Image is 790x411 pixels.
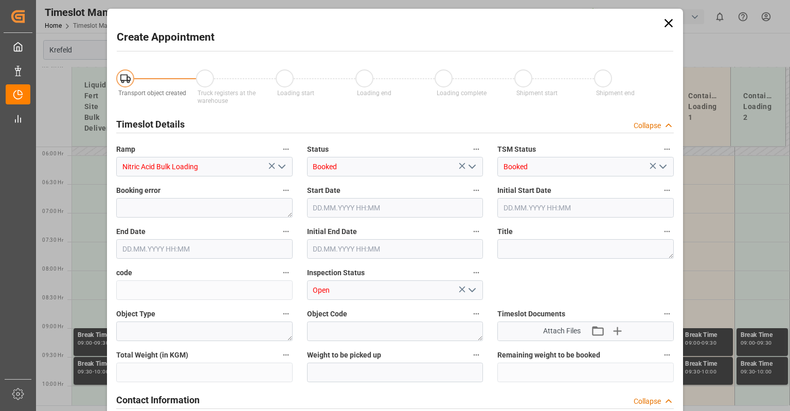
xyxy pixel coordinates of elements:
[470,266,483,279] button: Inspection Status
[307,350,381,361] span: Weight to be picked up
[307,198,483,218] input: DD.MM.YYYY HH:MM
[357,90,391,97] span: Loading end
[117,29,214,46] h2: Create Appointment
[497,226,513,237] span: Title
[470,307,483,320] button: Object Code
[118,90,186,97] span: Transport object created
[660,348,674,362] button: Remaining weight to be booked
[116,350,188,361] span: Total Weight (in KGM)
[116,309,155,319] span: Object Type
[497,185,551,196] span: Initial Start Date
[307,185,340,196] span: Start Date
[197,90,256,104] span: Truck registers at the warehouse
[273,159,289,175] button: open menu
[464,159,479,175] button: open menu
[279,348,293,362] button: Total Weight (in KGM)
[116,393,200,407] h2: Contact Information
[307,239,483,259] input: DD.MM.YYYY HH:MM
[116,267,132,278] span: code
[660,225,674,238] button: Title
[437,90,487,97] span: Loading complete
[116,239,293,259] input: DD.MM.YYYY HH:MM
[660,184,674,197] button: Initial Start Date
[634,396,661,407] div: Collapse
[279,184,293,197] button: Booking error
[307,309,347,319] span: Object Code
[470,142,483,156] button: Status
[543,326,581,336] span: Attach Files
[116,144,135,155] span: Ramp
[497,350,600,361] span: Remaining weight to be booked
[470,184,483,197] button: Start Date
[470,225,483,238] button: Initial End Date
[497,144,536,155] span: TSM Status
[279,142,293,156] button: Ramp
[654,159,670,175] button: open menu
[307,157,483,176] input: Type to search/select
[116,185,160,196] span: Booking error
[497,198,674,218] input: DD.MM.YYYY HH:MM
[660,142,674,156] button: TSM Status
[634,120,661,131] div: Collapse
[307,267,365,278] span: Inspection Status
[516,90,558,97] span: Shipment start
[596,90,635,97] span: Shipment end
[277,90,314,97] span: Loading start
[307,144,329,155] span: Status
[470,348,483,362] button: Weight to be picked up
[660,307,674,320] button: Timeslot Documents
[116,157,293,176] input: Type to search/select
[497,309,565,319] span: Timeslot Documents
[307,226,357,237] span: Initial End Date
[116,226,146,237] span: End Date
[464,282,479,298] button: open menu
[116,117,185,131] h2: Timeslot Details
[279,266,293,279] button: code
[279,225,293,238] button: End Date
[279,307,293,320] button: Object Type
